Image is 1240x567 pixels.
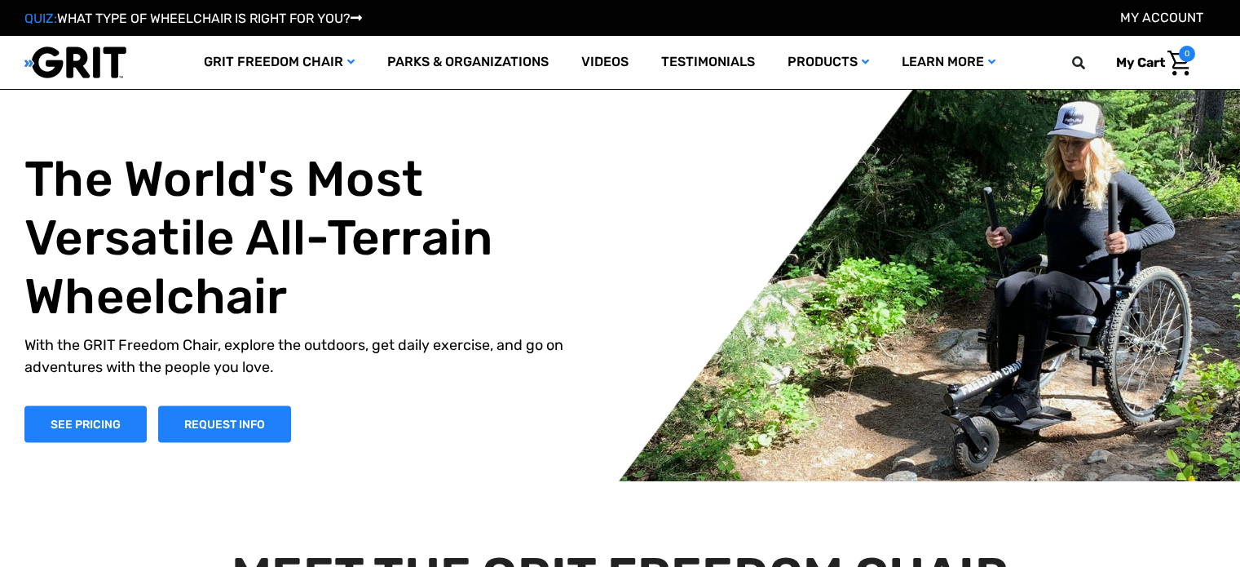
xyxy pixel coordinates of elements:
a: Testimonials [645,36,771,89]
a: Shop Now [24,405,147,442]
img: GRIT All-Terrain Wheelchair and Mobility Equipment [24,46,126,79]
span: My Cart [1116,55,1165,70]
span: QUIZ: [24,11,57,26]
span: 0 [1179,46,1195,62]
a: Slide number 1, Request Information [158,405,291,442]
a: Parks & Organizations [371,36,565,89]
a: Videos [565,36,645,89]
h1: The World's Most Versatile All-Terrain Wheelchair [24,149,600,326]
img: Cart [1167,51,1191,76]
a: GRIT Freedom Chair [188,36,371,89]
p: With the GRIT Freedom Chair, explore the outdoors, get daily exercise, and go on adventures with ... [24,334,600,378]
input: Search [1079,46,1104,80]
a: Account [1120,10,1203,25]
a: Cart with 0 items [1104,46,1195,80]
a: QUIZ:WHAT TYPE OF WHEELCHAIR IS RIGHT FOR YOU? [24,11,362,26]
a: Learn More [885,36,1012,89]
a: Products [771,36,885,89]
